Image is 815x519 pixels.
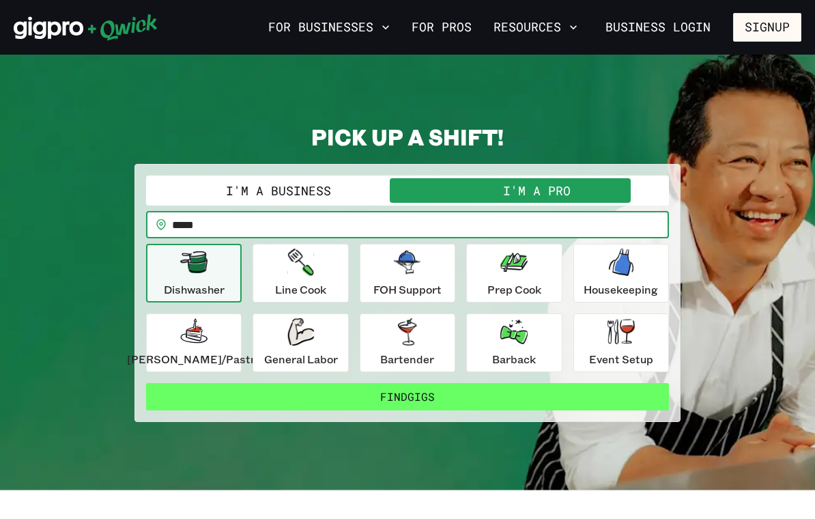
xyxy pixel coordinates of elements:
button: I'm a Pro [408,178,666,203]
button: Prep Cook [466,244,562,303]
p: Bartender [380,351,434,367]
button: Barback [466,313,562,372]
button: [PERSON_NAME]/Pastry [146,313,242,372]
p: Event Setup [589,351,653,367]
button: FindGigs [146,383,669,410]
button: Dishwasher [146,244,242,303]
p: Housekeeping [584,281,658,298]
button: FOH Support [360,244,455,303]
h2: PICK UP A SHIFT! [134,123,681,150]
button: Line Cook [253,244,348,303]
p: Barback [492,351,536,367]
button: I'm a Business [149,178,408,203]
a: Business Login [594,13,722,42]
button: Event Setup [573,313,669,372]
p: General Labor [264,351,338,367]
button: Resources [488,16,583,39]
p: Dishwasher [164,281,225,298]
button: For Businesses [263,16,395,39]
p: Line Cook [275,281,326,298]
p: Prep Cook [487,281,541,298]
a: For Pros [406,16,477,39]
p: FOH Support [373,281,442,298]
button: General Labor [253,313,348,372]
p: [PERSON_NAME]/Pastry [127,351,261,367]
button: Housekeeping [573,244,669,303]
button: Signup [733,13,801,42]
button: Bartender [360,313,455,372]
